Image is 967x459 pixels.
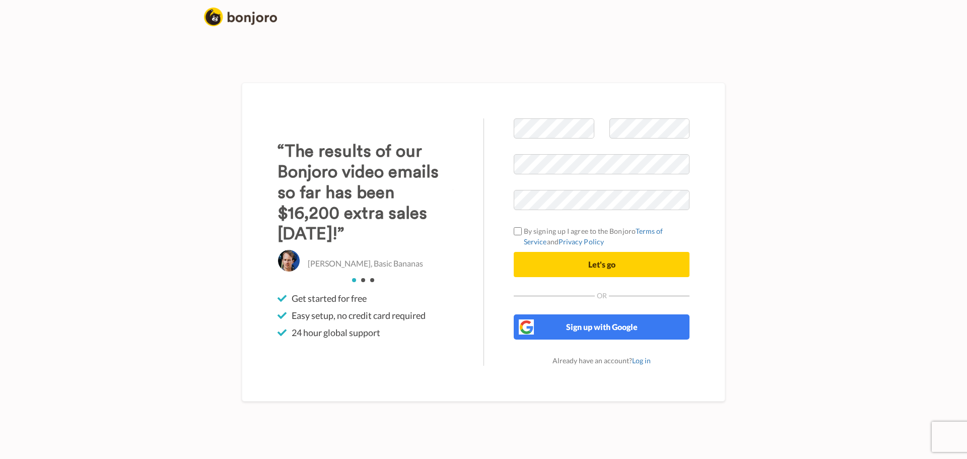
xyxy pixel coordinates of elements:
[524,227,663,246] a: Terms of Service
[204,8,277,26] img: logo_full.png
[514,226,689,247] label: By signing up I agree to the Bonjoro and
[566,322,638,332] span: Sign up with Google
[292,309,426,321] span: Easy setup, no credit card required
[514,252,689,277] button: Let's go
[595,292,609,299] span: Or
[559,237,604,246] a: Privacy Policy
[552,356,651,365] span: Already have an account?
[292,292,367,304] span: Get started for free
[292,326,380,339] span: 24 hour global support
[278,141,453,244] h3: “The results of our Bonjoro video emails so far has been $16,200 extra sales [DATE]!”
[278,249,300,272] img: Christo Hall, Basic Bananas
[514,227,522,235] input: By signing up I agree to the BonjoroTerms of ServiceandPrivacy Policy
[308,258,423,270] p: [PERSON_NAME], Basic Bananas
[588,259,615,269] span: Let's go
[514,314,689,340] button: Sign up with Google
[632,356,651,365] a: Log in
